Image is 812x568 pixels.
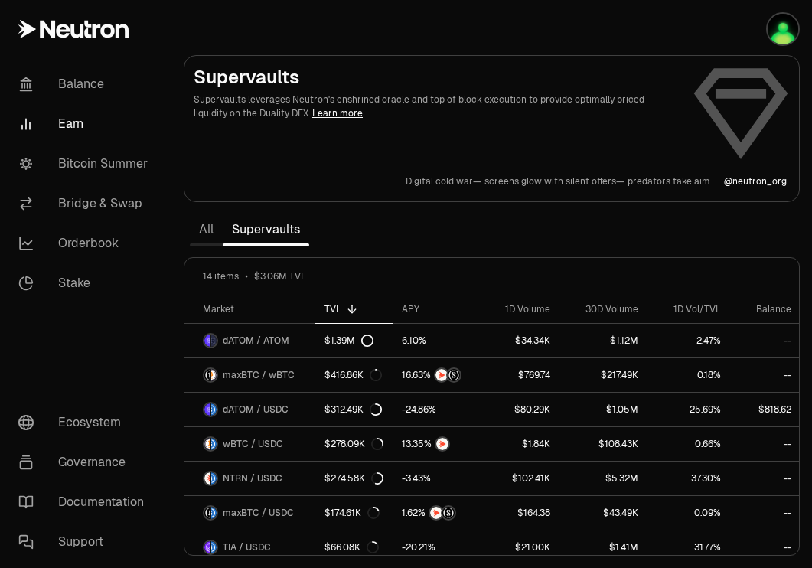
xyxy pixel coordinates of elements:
[647,530,730,564] a: 31.77%
[479,530,559,564] a: $21.00K
[184,496,315,530] a: maxBTC LogoUSDC LogomaxBTC / USDC
[724,175,787,188] p: @ neutron_org
[324,303,383,315] div: TVL
[479,496,559,530] a: $164.38
[6,442,165,482] a: Governance
[194,93,680,120] p: Supervaults leverages Neutron's enshrined oracle and top of block execution to provide optimally ...
[315,496,393,530] a: $174.61K
[211,403,217,416] img: USDC Logo
[6,482,165,522] a: Documentation
[730,324,801,357] a: --
[402,505,470,521] button: NTRNStructured Points
[223,369,295,381] span: maxBTC / wBTC
[211,507,217,519] img: USDC Logo
[324,507,380,519] div: $174.61K
[739,303,791,315] div: Balance
[324,335,373,347] div: $1.39M
[6,104,165,144] a: Earn
[484,175,624,188] p: screens glow with silent offers—
[559,530,647,564] a: $1.41M
[647,462,730,495] a: 37.30%
[203,303,306,315] div: Market
[402,436,470,452] button: NTRN
[479,393,559,426] a: $80.29K
[211,541,217,553] img: USDC Logo
[479,462,559,495] a: $102.41K
[559,496,647,530] a: $43.49K
[324,541,379,553] div: $66.08K
[6,64,165,104] a: Balance
[315,324,393,357] a: $1.39M
[730,427,801,461] a: --
[184,462,315,495] a: NTRN LogoUSDC LogoNTRN / USDC
[204,472,210,485] img: NTRN Logo
[190,214,223,245] a: All
[569,303,638,315] div: 30D Volume
[559,393,647,426] a: $1.05M
[315,393,393,426] a: $312.49K
[223,214,309,245] a: Supervaults
[628,175,712,188] p: predators take aim.
[204,438,210,450] img: wBTC Logo
[647,393,730,426] a: 25.69%
[184,393,315,426] a: dATOM LogoUSDC LogodATOM / USDC
[315,530,393,564] a: $66.08K
[204,403,210,416] img: dATOM Logo
[315,427,393,461] a: $278.09K
[223,438,283,450] span: wBTC / USDC
[184,530,315,564] a: TIA LogoUSDC LogoTIA / USDC
[559,462,647,495] a: $5.32M
[448,369,460,381] img: Structured Points
[393,358,479,392] a: NTRNStructured Points
[479,427,559,461] a: $1.84K
[324,472,383,485] div: $274.58K
[730,358,801,392] a: --
[435,369,448,381] img: NTRN
[223,507,294,519] span: maxBTC / USDC
[194,65,680,90] h2: Supervaults
[479,324,559,357] a: $34.34K
[393,496,479,530] a: NTRNStructured Points
[211,335,217,347] img: ATOM Logo
[402,303,470,315] div: APY
[223,403,289,416] span: dATOM / USDC
[211,438,217,450] img: USDC Logo
[204,541,210,553] img: TIA Logo
[479,358,559,392] a: $769.74
[6,403,165,442] a: Ecosystem
[647,358,730,392] a: 0.18%
[324,403,382,416] div: $312.49K
[488,303,550,315] div: 1D Volume
[204,335,210,347] img: dATOM Logo
[724,175,787,188] a: @neutron_org
[6,184,165,224] a: Bridge & Swap
[324,438,383,450] div: $278.09K
[315,358,393,392] a: $416.86K
[203,270,239,282] span: 14 items
[223,472,282,485] span: NTRN / USDC
[730,462,801,495] a: --
[223,335,289,347] span: dATOM / ATOM
[406,175,481,188] p: Digital cold war—
[184,427,315,461] a: wBTC LogoUSDC LogowBTC / USDC
[6,263,165,303] a: Stake
[184,324,315,357] a: dATOM LogoATOM LogodATOM / ATOM
[430,507,442,519] img: NTRN
[559,358,647,392] a: $217.49K
[657,303,721,315] div: 1D Vol/TVL
[402,367,470,383] button: NTRNStructured Points
[312,107,363,119] a: Learn more
[647,427,730,461] a: 0.66%
[559,324,647,357] a: $1.12M
[204,369,210,381] img: maxBTC Logo
[254,270,306,282] span: $3.06M TVL
[6,522,165,562] a: Support
[223,541,271,553] span: TIA / USDC
[184,358,315,392] a: maxBTC LogowBTC LogomaxBTC / wBTC
[768,14,798,44] img: Atom Staking
[436,438,448,450] img: NTRN
[647,496,730,530] a: 0.09%
[315,462,393,495] a: $274.58K
[6,144,165,184] a: Bitcoin Summer
[647,324,730,357] a: 2.47%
